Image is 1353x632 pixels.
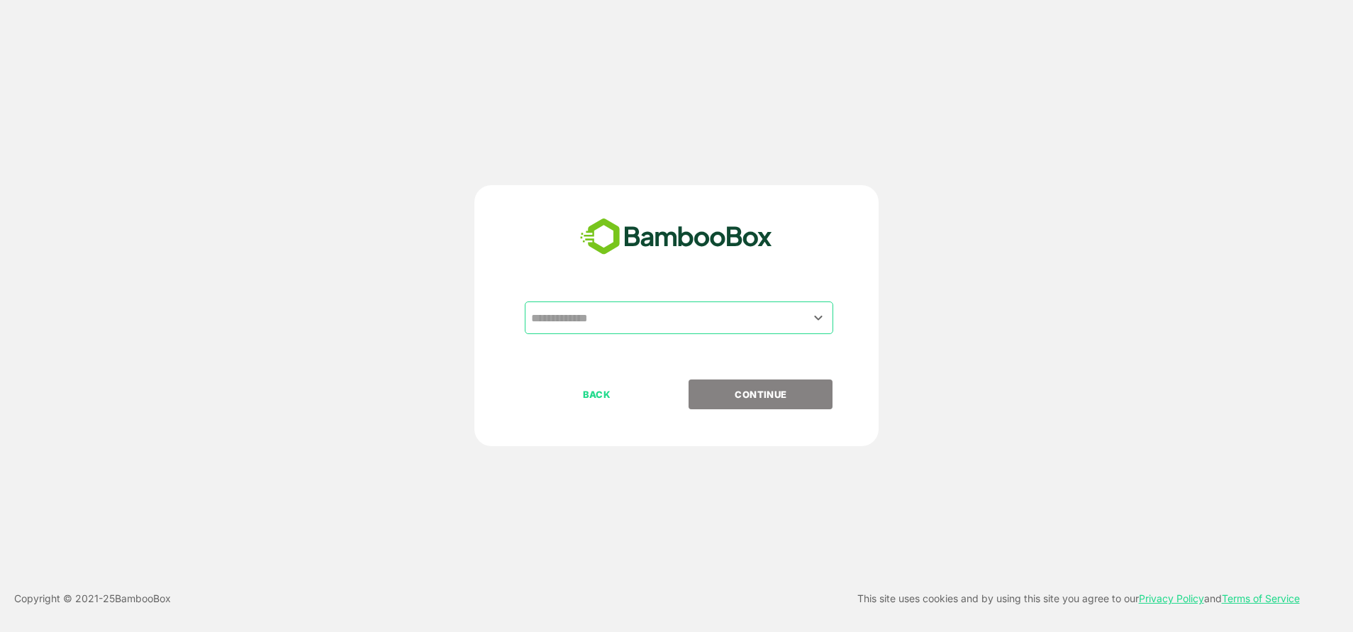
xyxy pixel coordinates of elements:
button: CONTINUE [689,379,833,409]
p: This site uses cookies and by using this site you agree to our and [857,590,1300,607]
button: BACK [525,379,669,409]
button: Open [809,308,828,327]
p: BACK [526,387,668,402]
img: bamboobox [572,214,780,260]
a: Privacy Policy [1139,592,1204,604]
p: CONTINUE [690,387,832,402]
a: Terms of Service [1222,592,1300,604]
p: Copyright © 2021- 25 BambooBox [14,590,171,607]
